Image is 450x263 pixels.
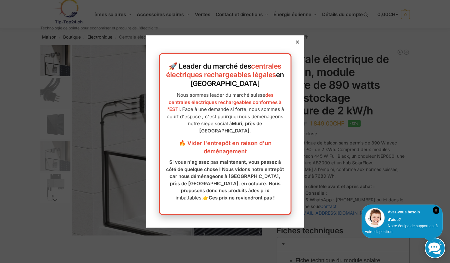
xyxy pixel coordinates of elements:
[166,159,284,193] font: Si vous n'agissez pas maintenant, vous passez à côté de quelque chose ! Nous vidons notre entrepô...
[177,92,265,98] font: Nous sommes leader du marché suisse
[251,187,269,193] font: des prix
[176,195,201,201] font: imbattables
[201,195,203,201] font: .
[203,195,209,201] font: 👉
[190,70,284,88] font: en [GEOGRAPHIC_DATA]
[433,206,439,214] i: Fermer
[166,62,281,79] a: centrales électriques rechargeables légales
[166,92,282,112] a: des centrales électriques rechargeables conformes à l'ESTI
[169,62,251,70] font: 🚀 Leader du marché des
[365,224,438,234] font: Notre équipe de support est à votre disposition
[365,208,385,228] img: Service client
[249,128,251,134] font: .
[388,210,420,222] font: Avez-vous besoin d'aide?
[209,195,275,201] font: Ces prix ne reviendront pas !
[179,140,272,155] font: 🔥 Vider l'entrepôt en raison d'un déménagement
[435,208,437,213] font: ×
[167,106,284,126] font: . Face à une demande si forte, nous sommes à court d'espace ; c'est pourquoi nous déménageons not...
